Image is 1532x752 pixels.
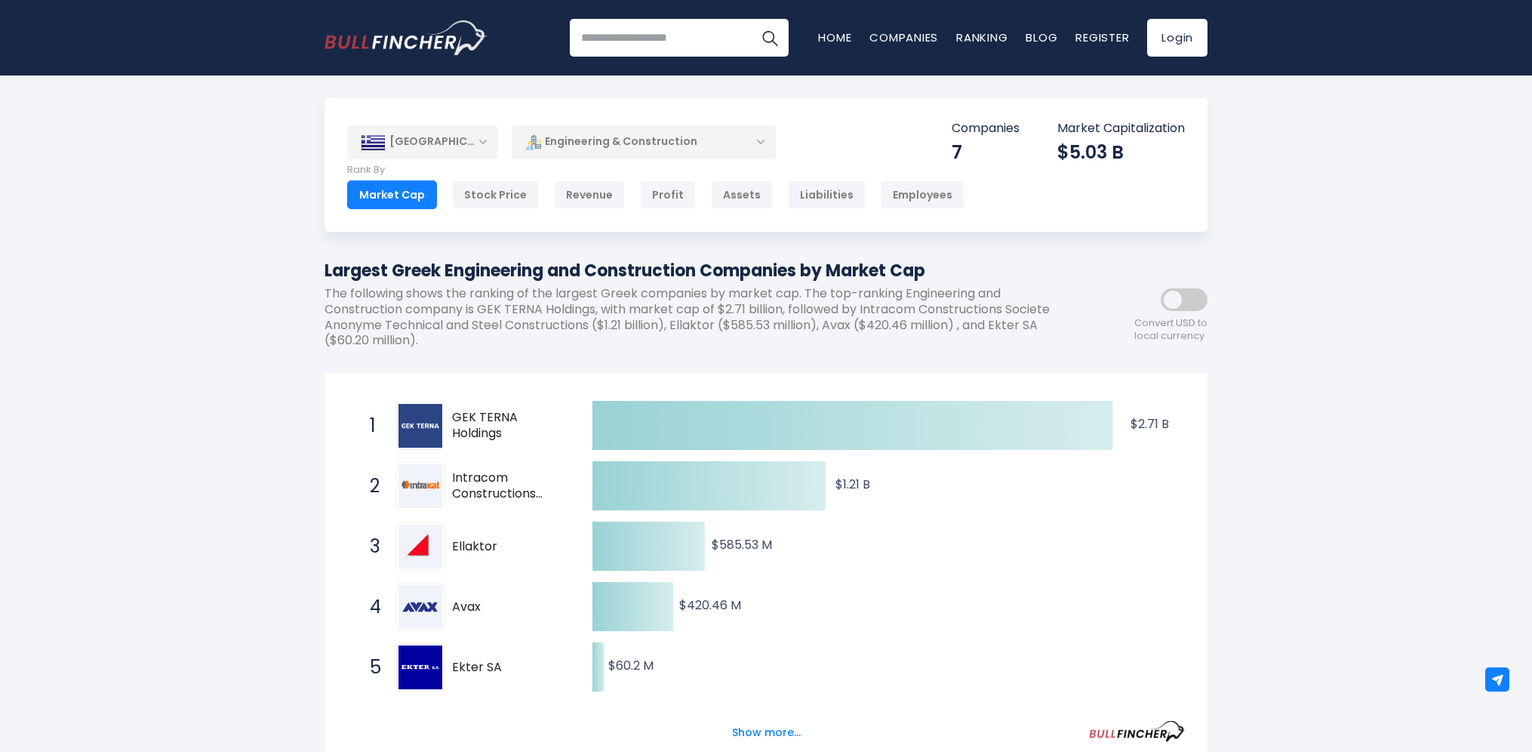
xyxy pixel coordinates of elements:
[452,599,566,615] span: Avax
[325,286,1072,349] p: The following shows the ranking of the largest Greek companies by market cap. The top-ranking Eng...
[869,29,938,45] a: Companies
[398,464,442,508] img: Intracom Constructions Societe Anonyme Technical and Steel Constructions
[711,180,773,209] div: Assets
[512,125,776,159] div: Engineering & Construction
[881,180,964,209] div: Employees
[723,720,810,745] button: Show more...
[452,180,539,209] div: Stock Price
[362,594,377,620] span: 4
[956,29,1007,45] a: Ranking
[452,410,566,442] span: GEK TERNA Holdings
[818,29,851,45] a: Home
[452,539,566,555] span: Ellaktor
[952,121,1020,137] p: Companies
[452,470,566,502] span: Intracom Constructions Societe Anonyme Technical and Steel Constructions
[554,180,625,209] div: Revenue
[398,646,442,689] img: Ekter SA
[679,596,741,614] text: $420.46 M
[362,534,377,559] span: 3
[952,140,1020,164] div: 7
[640,180,696,209] div: Profit
[608,657,654,674] text: $60.2 M
[347,180,437,209] div: Market Cap
[835,476,870,493] text: $1.21 B
[325,20,487,55] a: Go to homepage
[1057,140,1185,164] div: $5.03 B
[1134,317,1207,343] span: Convert USD to local currency
[347,164,964,177] p: Rank By
[751,19,789,57] button: Search
[325,258,1072,283] h1: Largest Greek Engineering and Construction Companies by Market Cap
[788,180,866,209] div: Liabilities
[1026,29,1057,45] a: Blog
[398,525,442,569] img: Ellaktor
[1057,121,1185,137] p: Market Capitalization
[362,413,377,439] span: 1
[398,404,442,448] img: GEK TERNA Holdings
[325,20,488,55] img: Bullfincher logo
[712,536,772,553] text: $585.53 M
[362,655,377,680] span: 5
[1131,415,1169,433] text: $2.71 B
[452,660,566,676] span: Ekter SA
[362,473,377,499] span: 2
[398,585,442,629] img: Avax
[347,125,498,159] div: [GEOGRAPHIC_DATA]
[1147,19,1207,57] a: Login
[1075,29,1129,45] a: Register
